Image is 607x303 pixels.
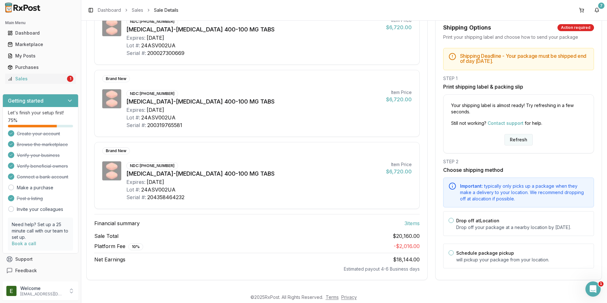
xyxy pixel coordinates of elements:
div: Serial #: [126,49,146,57]
div: $6,720.00 [386,96,412,103]
span: Net Earnings [94,256,125,263]
h3: Getting started [8,97,43,104]
span: Post a listing [17,195,43,202]
span: Sale Details [154,7,178,13]
div: [MEDICAL_DATA]-[MEDICAL_DATA] 400-100 MG TABS [126,97,381,106]
div: [MEDICAL_DATA]-[MEDICAL_DATA] 400-100 MG TABS [126,169,381,178]
span: Platform Fee [94,242,143,250]
button: My Posts [3,51,78,61]
span: Financial summary [94,219,140,227]
a: My Posts [5,50,76,62]
p: Let's finish your setup first! [8,110,73,116]
div: 24ASV002UA [141,42,176,49]
div: Item Price [386,161,412,168]
span: Important: [460,183,483,189]
div: Sales [8,76,66,82]
a: Dashboard [5,27,76,39]
h2: Main Menu [5,20,76,25]
a: Invite your colleagues [17,206,63,212]
button: Feedback [3,265,78,276]
div: Expires: [126,34,145,42]
div: Lot #: [126,186,140,193]
div: NDC: [PHONE_NUMBER] [126,90,178,97]
div: 7 [598,3,604,9]
span: Browse the marketplace [17,141,68,148]
button: Sales1 [3,74,78,84]
span: Create your account [17,131,60,137]
iframe: Intercom live chat [585,281,601,297]
button: Support [3,253,78,265]
button: Marketplace [3,39,78,50]
span: Sale Total [94,232,118,240]
div: NDC: [PHONE_NUMBER] [126,18,178,25]
a: Purchases [5,62,76,73]
button: Purchases [3,62,78,72]
button: Dashboard [3,28,78,38]
div: typically only picks up a package when they make a delivery to your location. We recommend droppi... [460,183,589,202]
div: 10 % [128,243,143,250]
div: [DATE] [147,34,164,42]
div: Estimated payout 4-6 Business days [94,266,420,272]
button: 7 [592,5,602,15]
p: Your shipping label is almost ready! Try refreshing in a few seconds. [451,102,586,115]
div: Expires: [126,106,145,114]
a: Terms [326,294,339,300]
div: Print your shipping label and choose how to send your package [443,34,594,40]
div: Item Price [386,89,412,96]
h3: Print shipping label & packing slip [443,83,594,91]
div: $6,720.00 [386,168,412,175]
img: RxPost Logo [3,3,43,13]
div: Lot #: [126,42,140,49]
div: Brand New [102,75,130,82]
span: $18,144.00 [393,256,420,263]
div: Brand New [102,147,130,154]
div: [MEDICAL_DATA]-[MEDICAL_DATA] 400-100 MG TABS [126,25,381,34]
a: Marketplace [5,39,76,50]
p: Drop off your package at a nearby location by [DATE] . [456,224,589,231]
a: Make a purchase [17,185,53,191]
span: $20,160.00 [393,232,420,240]
div: Dashboard [8,30,73,36]
div: Action required [557,24,594,31]
span: Feedback [15,267,37,274]
div: Marketplace [8,41,73,48]
span: Verify beneficial owners [17,163,68,169]
span: Connect a bank account [17,174,68,180]
p: will pickup your package from your location. [456,257,589,263]
div: 1 [67,76,73,82]
div: [DATE] [147,106,164,114]
a: Dashboard [98,7,121,13]
nav: breadcrumb [98,7,178,13]
div: STEP 2 [443,158,594,165]
p: Need help? Set up a 25 minute call with our team to set up. [12,221,69,240]
label: Drop off at Location [456,218,499,223]
div: Expires: [126,178,145,186]
div: NDC: [PHONE_NUMBER] [126,162,178,169]
div: Serial #: [126,193,146,201]
a: Privacy [341,294,357,300]
span: - $2,016.00 [394,243,420,249]
img: Sofosbuvir-Velpatasvir 400-100 MG TABS [102,17,121,36]
img: User avatar [6,286,17,296]
div: Lot #: [126,114,140,121]
span: 75 % [8,117,17,124]
div: Shipping Options [443,23,491,32]
p: [EMAIL_ADDRESS][DOMAIN_NAME] [20,292,64,297]
span: 3 item s [404,219,420,227]
div: 200319765581 [147,121,182,129]
div: 200027300669 [147,49,184,57]
a: Sales [132,7,143,13]
div: 204358464232 [147,193,184,201]
p: Still not working? for help. [451,120,586,126]
h5: Shipping Deadline - Your package must be shipped end of day [DATE] . [460,53,589,64]
h3: Choose shipping method [443,166,594,174]
span: Verify your business [17,152,60,158]
div: $6,720.00 [386,24,412,31]
div: Purchases [8,64,73,71]
div: Serial #: [126,121,146,129]
div: STEP 1 [443,75,594,82]
div: [DATE] [147,178,164,186]
a: Book a call [12,241,36,246]
div: 24ASV002UA [141,114,176,121]
button: Refresh [504,134,533,145]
